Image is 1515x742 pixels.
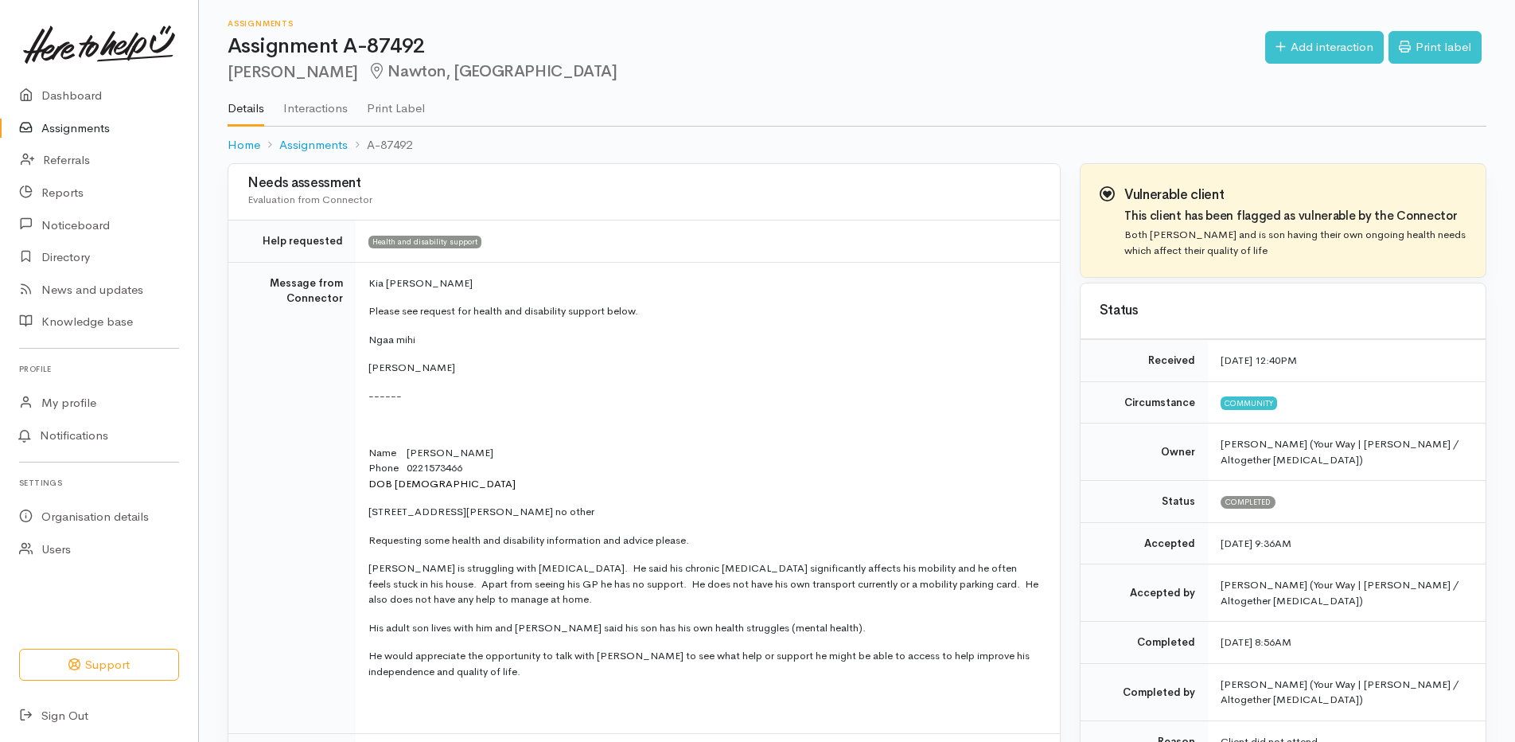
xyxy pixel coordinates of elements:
[228,19,1265,28] h6: Assignments
[228,80,264,127] a: Details
[247,193,372,206] span: Evaluation from Connector
[368,533,689,547] span: Requesting some health and disability information and advice please.
[19,358,179,380] h6: Profile
[368,360,1041,376] p: [PERSON_NAME]
[368,621,866,635] span: His adult son lives with him and [PERSON_NAME] said his son has his own health struggles (mental ...
[368,648,1041,679] p: He would appreciate the opportunity to talk with [PERSON_NAME] to see what help or support he mig...
[1124,227,1466,258] p: Both [PERSON_NAME] and is son having their own ongoing health needs which affect their quality of...
[1265,31,1384,64] a: Add interaction
[1221,635,1291,649] time: [DATE] 8:56AM
[1081,381,1208,424] td: Circumstance
[228,136,260,154] a: Home
[1081,622,1208,664] td: Completed
[283,80,348,125] a: Interactions
[1208,663,1486,721] td: [PERSON_NAME] (Your Way | [PERSON_NAME] / Altogether [MEDICAL_DATA])
[19,649,179,681] button: Support
[1124,209,1466,223] h4: This client has been flagged as vulnerable by the Connector
[368,477,516,490] font: DOB [DEMOGRAPHIC_DATA]
[1081,481,1208,523] td: Status
[368,561,1038,606] span: [PERSON_NAME] is struggling with [MEDICAL_DATA]. He said his chronic [MEDICAL_DATA] significantly...
[1221,437,1459,467] span: [PERSON_NAME] (Your Way | [PERSON_NAME] / Altogether [MEDICAL_DATA])
[368,332,1041,348] p: Ngaa mihi
[368,445,1041,492] p: Name [PERSON_NAME] Phone 0221573466
[368,61,617,81] span: Nawton, [GEOGRAPHIC_DATA]
[1221,353,1297,367] time: [DATE] 12:40PM
[279,136,348,154] a: Assignments
[1100,303,1466,318] h3: Status
[1221,396,1277,409] span: Community
[1081,522,1208,564] td: Accepted
[228,127,1486,164] nav: breadcrumb
[1124,188,1466,203] h3: Vulnerable client
[228,262,356,733] td: Message from Connector
[368,303,1041,319] p: Please see request for health and disability support below.
[368,275,1041,291] p: Kia [PERSON_NAME]
[247,176,1041,191] h3: Needs assessment
[368,236,481,248] span: Health and disability support
[1081,663,1208,721] td: Completed by
[1221,537,1291,550] time: [DATE] 9:36AM
[367,80,425,125] a: Print Label
[1221,496,1275,509] span: Completed
[228,221,356,263] td: Help requested
[368,505,594,518] span: [STREET_ADDRESS][PERSON_NAME] no other
[368,389,1041,404] p: ------
[1081,564,1208,622] td: Accepted by
[19,472,179,494] h6: Settings
[228,35,1265,58] h1: Assignment A-87492
[1208,564,1486,622] td: [PERSON_NAME] (Your Way | [PERSON_NAME] / Altogether [MEDICAL_DATA])
[348,136,412,154] li: A-87492
[1388,31,1482,64] a: Print label
[1081,340,1208,382] td: Received
[228,63,1265,81] h2: [PERSON_NAME]
[1081,424,1208,481] td: Owner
